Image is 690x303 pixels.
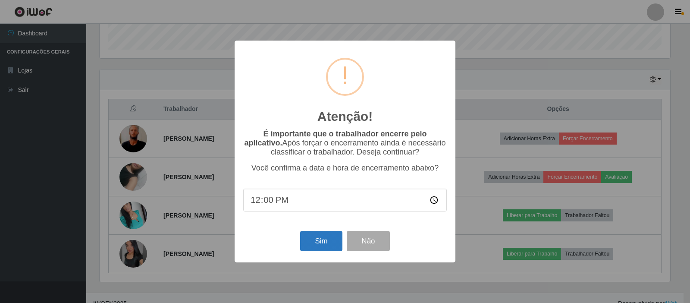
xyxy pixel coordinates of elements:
p: Após forçar o encerramento ainda é necessário classificar o trabalhador. Deseja continuar? [243,129,447,157]
h2: Atenção! [317,109,373,124]
button: Não [347,231,389,251]
b: É importante que o trabalhador encerre pelo aplicativo. [244,129,427,147]
p: Você confirma a data e hora de encerramento abaixo? [243,164,447,173]
button: Sim [300,231,342,251]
